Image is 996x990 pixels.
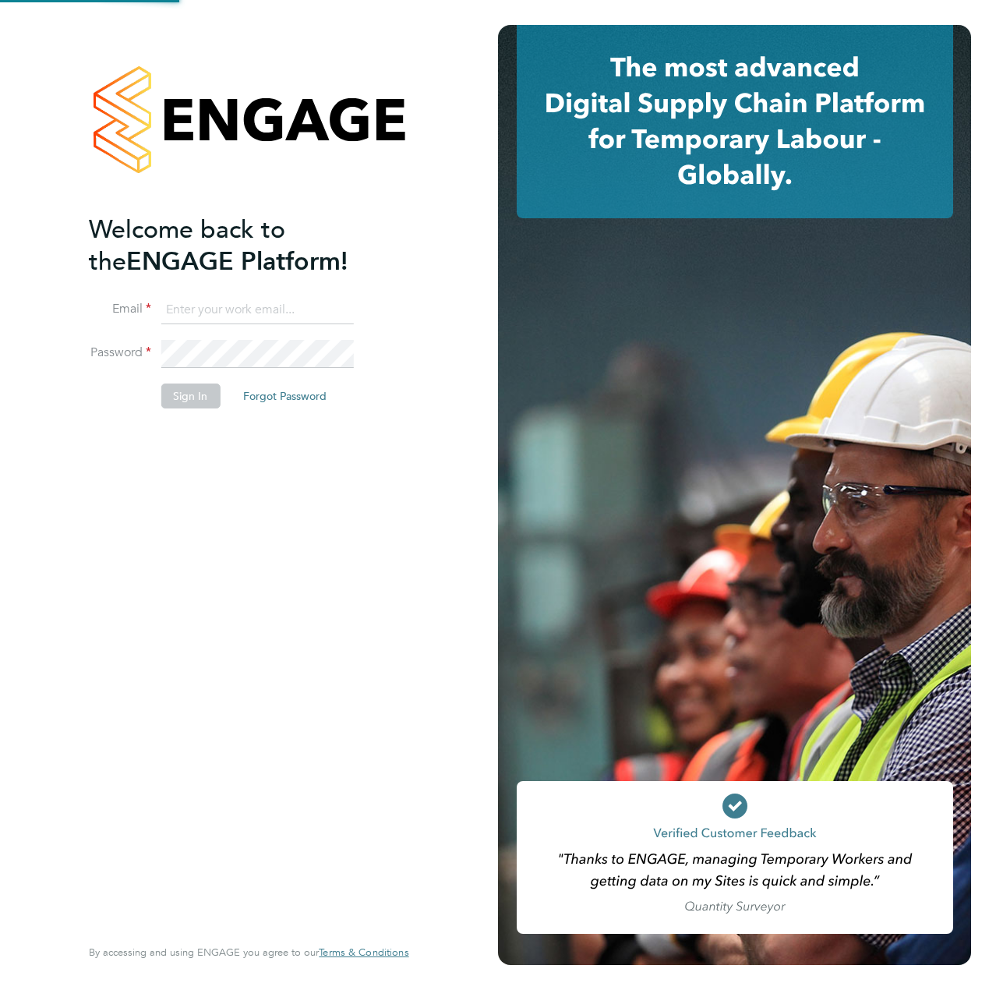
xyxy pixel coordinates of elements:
[161,296,353,324] input: Enter your work email...
[89,214,285,277] span: Welcome back to the
[89,214,393,278] h2: ENGAGE Platform!
[319,946,408,959] a: Terms & Conditions
[161,384,220,408] button: Sign In
[89,946,408,959] span: By accessing and using ENGAGE you agree to our
[231,384,339,408] button: Forgot Password
[89,345,151,361] label: Password
[89,301,151,317] label: Email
